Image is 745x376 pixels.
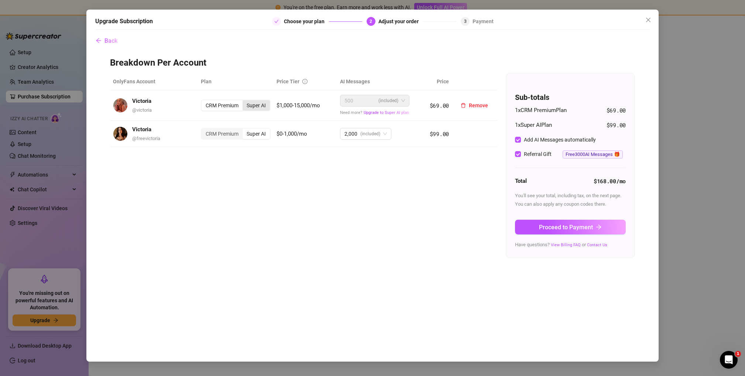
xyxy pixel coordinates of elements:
span: $1,000-15,000/mo [277,102,320,109]
div: Adjust your order [378,17,423,26]
span: delete [461,103,466,108]
div: Super AI [243,129,270,139]
h3: Breakdown Per Account [110,57,635,69]
div: segmented control [201,128,271,140]
strong: Victoria [132,126,151,133]
span: 1 [735,351,741,357]
span: Need more? [340,110,409,115]
span: Proceed to Payment [539,224,593,231]
span: arrow-left [96,38,102,43]
button: Remove [455,100,494,111]
span: arrow-right [596,224,602,230]
button: Proceed to Paymentarrow-right [515,220,626,234]
strong: Victoria [132,98,151,104]
span: $69.00 [607,106,626,115]
span: Back [104,37,117,44]
strong: Total [515,178,527,184]
span: Free 3000 AI Messages 🎁 [563,150,623,159]
h4: Sub-totals [515,92,626,102]
h5: Upgrade Subscription [95,17,153,26]
span: @ victoria [132,107,152,113]
span: close [645,17,651,23]
span: 1 x CRM Premium Plan [515,106,567,115]
div: CRM Premium [202,129,243,139]
div: Add AI Messages automatically [524,136,596,144]
button: Close [642,14,654,26]
div: Payment [473,17,494,26]
span: $69.00 [430,102,449,109]
a: View Billing FAQ [551,243,581,247]
span: info-circle [302,79,308,84]
button: Back [95,34,118,48]
button: Upgrade to Super AI plan [363,110,409,115]
span: $99.00 [607,121,626,130]
th: AI Messages [337,73,416,90]
strong: $168.00 /mo [594,177,626,185]
th: Plan [198,73,274,90]
span: Have questions? or [515,242,607,247]
div: segmented control [201,100,271,111]
iframe: Intercom live chat [720,351,738,369]
span: Price Tier [277,79,299,84]
div: Choose your plan [284,17,329,26]
span: @ freevictoria [132,136,160,141]
span: (included) [360,128,380,139]
span: $0-1,000/mo [277,130,307,137]
span: Remove [469,102,488,108]
span: 1 x Super AI Plan [515,121,552,130]
span: You'll see your total, including tax, on the next page. You can also apply any coupon codes there. [515,193,621,206]
div: Super AI [243,100,270,111]
span: Referral Gift [521,150,555,158]
div: CRM Premium [202,100,243,111]
span: check [274,19,279,24]
a: Contact Us [587,243,607,247]
span: 3 [464,19,467,24]
th: OnlyFans Account [110,73,198,90]
th: Price [416,73,452,90]
img: avatar.jpg [113,127,127,141]
span: Close [642,17,654,23]
span: $99.00 [430,130,449,137]
span: 2 [370,19,372,24]
img: avatar.jpg [113,98,127,112]
span: (included) [378,95,398,106]
span: 500 [344,95,353,106]
span: 2,000 [344,128,357,139]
